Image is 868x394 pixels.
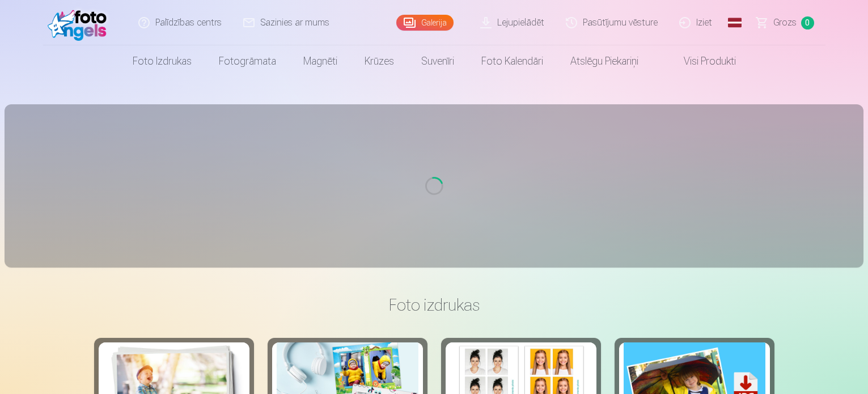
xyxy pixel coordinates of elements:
a: Suvenīri [408,45,468,77]
a: Visi produkti [652,45,750,77]
a: Foto izdrukas [119,45,205,77]
a: Atslēgu piekariņi [557,45,652,77]
a: Foto kalendāri [468,45,557,77]
a: Krūzes [351,45,408,77]
img: /fa1 [48,5,113,41]
span: 0 [801,16,814,29]
h3: Foto izdrukas [103,295,765,315]
span: Grozs [773,16,797,29]
a: Fotogrāmata [205,45,290,77]
a: Magnēti [290,45,351,77]
a: Galerija [396,15,454,31]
